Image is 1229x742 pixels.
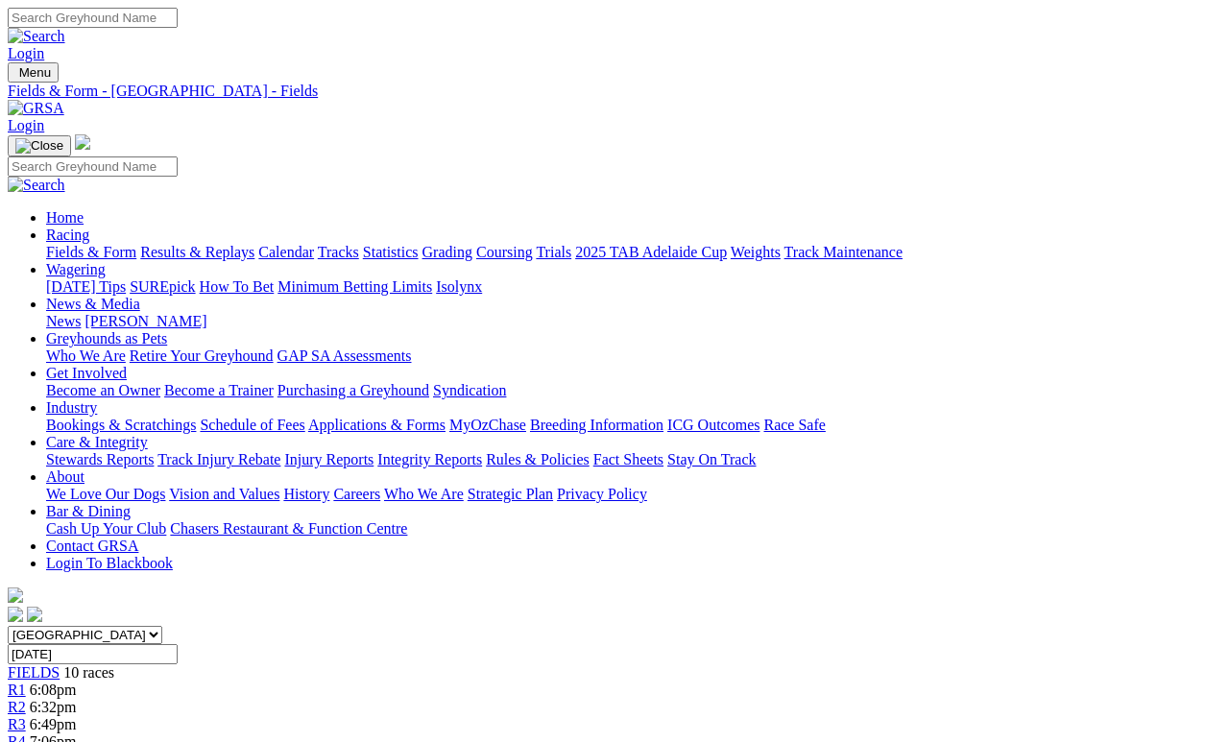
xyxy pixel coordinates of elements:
[46,520,1221,538] div: Bar & Dining
[422,244,472,260] a: Grading
[476,244,533,260] a: Coursing
[46,434,148,450] a: Care & Integrity
[46,330,167,347] a: Greyhounds as Pets
[164,382,274,398] a: Become a Trainer
[46,296,140,312] a: News & Media
[763,417,825,433] a: Race Safe
[46,468,84,485] a: About
[363,244,419,260] a: Statistics
[46,227,89,243] a: Racing
[8,644,178,664] input: Select date
[46,451,1221,468] div: Care & Integrity
[333,486,380,502] a: Careers
[27,607,42,622] img: twitter.svg
[46,555,173,571] a: Login To Blackbook
[277,278,432,295] a: Minimum Betting Limits
[8,607,23,622] img: facebook.svg
[433,382,506,398] a: Syndication
[557,486,647,502] a: Privacy Policy
[436,278,482,295] a: Isolynx
[46,538,138,554] a: Contact GRSA
[46,244,136,260] a: Fields & Form
[46,313,1221,330] div: News & Media
[8,45,44,61] a: Login
[318,244,359,260] a: Tracks
[200,278,275,295] a: How To Bet
[46,209,84,226] a: Home
[8,135,71,156] button: Toggle navigation
[8,117,44,133] a: Login
[46,417,196,433] a: Bookings & Scratchings
[667,451,756,467] a: Stay On Track
[130,278,195,295] a: SUREpick
[46,365,127,381] a: Get Involved
[8,83,1221,100] a: Fields & Form - [GEOGRAPHIC_DATA] - Fields
[46,417,1221,434] div: Industry
[258,244,314,260] a: Calendar
[486,451,590,467] a: Rules & Policies
[46,347,1221,365] div: Greyhounds as Pets
[30,699,77,715] span: 6:32pm
[8,156,178,177] input: Search
[283,486,329,502] a: History
[536,244,571,260] a: Trials
[30,682,77,698] span: 6:08pm
[46,313,81,329] a: News
[30,716,77,732] span: 6:49pm
[468,486,553,502] a: Strategic Plan
[169,486,279,502] a: Vision and Values
[530,417,663,433] a: Breeding Information
[46,261,106,277] a: Wagering
[731,244,781,260] a: Weights
[384,486,464,502] a: Who We Are
[8,716,26,732] a: R3
[46,486,165,502] a: We Love Our Dogs
[46,278,1221,296] div: Wagering
[130,347,274,364] a: Retire Your Greyhound
[284,451,374,467] a: Injury Reports
[8,699,26,715] a: R2
[8,28,65,45] img: Search
[377,451,482,467] a: Integrity Reports
[784,244,903,260] a: Track Maintenance
[46,347,126,364] a: Who We Are
[308,417,446,433] a: Applications & Forms
[46,503,131,519] a: Bar & Dining
[667,417,759,433] a: ICG Outcomes
[8,664,60,681] a: FIELDS
[277,347,412,364] a: GAP SA Assessments
[170,520,407,537] a: Chasers Restaurant & Function Centre
[75,134,90,150] img: logo-grsa-white.png
[46,382,160,398] a: Become an Owner
[200,417,304,433] a: Schedule of Fees
[8,100,64,117] img: GRSA
[140,244,254,260] a: Results & Replays
[277,382,429,398] a: Purchasing a Greyhound
[575,244,727,260] a: 2025 TAB Adelaide Cup
[8,682,26,698] a: R1
[63,664,114,681] span: 10 races
[46,278,126,295] a: [DATE] Tips
[8,177,65,194] img: Search
[8,8,178,28] input: Search
[84,313,206,329] a: [PERSON_NAME]
[157,451,280,467] a: Track Injury Rebate
[8,587,23,603] img: logo-grsa-white.png
[46,382,1221,399] div: Get Involved
[449,417,526,433] a: MyOzChase
[15,138,63,154] img: Close
[46,520,166,537] a: Cash Up Your Club
[46,399,97,416] a: Industry
[46,244,1221,261] div: Racing
[46,486,1221,503] div: About
[19,65,51,80] span: Menu
[46,451,154,467] a: Stewards Reports
[8,62,59,83] button: Toggle navigation
[593,451,663,467] a: Fact Sheets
